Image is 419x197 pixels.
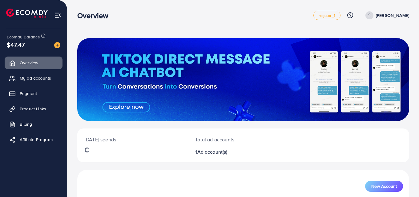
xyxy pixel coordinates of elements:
[85,136,180,143] p: [DATE] spends
[313,11,340,20] a: regular_1
[77,11,113,20] h3: Overview
[7,40,25,49] span: $47.47
[20,75,51,81] span: My ad accounts
[5,87,62,100] a: Payment
[6,9,48,18] img: logo
[54,12,61,19] img: menu
[5,72,62,84] a: My ad accounts
[5,103,62,115] a: Product Links
[376,12,409,19] p: [PERSON_NAME]
[5,57,62,69] a: Overview
[371,184,397,188] span: New Account
[54,42,60,48] img: image
[195,149,264,155] h2: 1
[7,34,40,40] span: Ecomdy Balance
[319,14,335,18] span: regular_1
[20,90,37,97] span: Payment
[363,11,409,19] a: [PERSON_NAME]
[5,133,62,146] a: Affiliate Program
[20,106,46,112] span: Product Links
[20,60,38,66] span: Overview
[197,148,228,155] span: Ad account(s)
[20,136,53,143] span: Affiliate Program
[195,136,264,143] p: Total ad accounts
[365,181,403,192] button: New Account
[5,118,62,130] a: Billing
[20,121,32,127] span: Billing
